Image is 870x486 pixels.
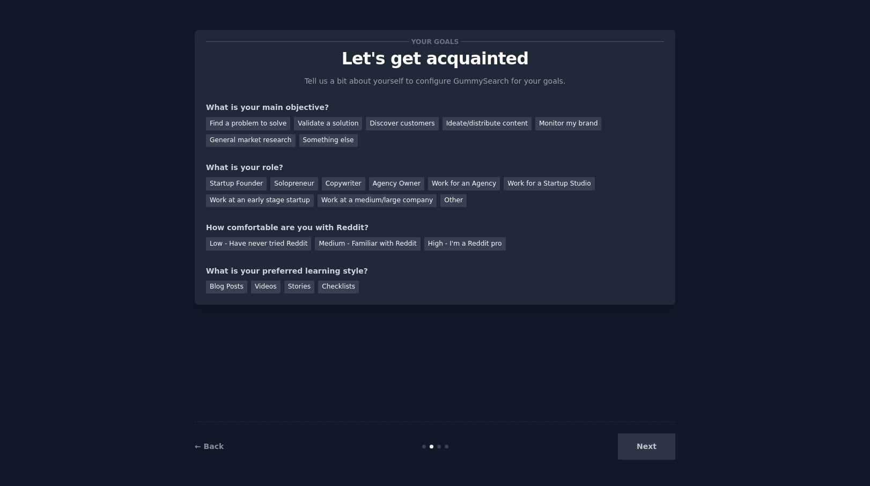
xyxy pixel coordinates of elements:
div: What is your main objective? [206,102,664,113]
div: Copywriter [322,177,365,190]
span: Your goals [409,36,461,47]
div: Work at a medium/large company [318,194,437,208]
div: Work for a Startup Studio [504,177,594,190]
div: Find a problem to solve [206,117,290,130]
div: Videos [251,281,281,294]
div: Blog Posts [206,281,247,294]
div: Agency Owner [369,177,424,190]
div: How comfortable are you with Reddit? [206,222,664,233]
div: Medium - Familiar with Reddit [315,237,420,251]
div: Something else [299,134,358,148]
p: Let's get acquainted [206,49,664,68]
p: Tell us a bit about yourself to configure GummySearch for your goals. [300,76,570,87]
div: What is your preferred learning style? [206,266,664,277]
div: Other [440,194,467,208]
div: What is your role? [206,162,664,173]
div: Stories [284,281,314,294]
div: Low - Have never tried Reddit [206,237,311,251]
div: Work for an Agency [428,177,500,190]
div: General market research [206,134,296,148]
a: ← Back [195,442,224,451]
div: High - I'm a Reddit pro [424,237,506,251]
div: Validate a solution [294,117,362,130]
div: Ideate/distribute content [443,117,532,130]
div: Checklists [318,281,359,294]
div: Solopreneur [270,177,318,190]
div: Monitor my brand [535,117,601,130]
div: Startup Founder [206,177,267,190]
div: Discover customers [366,117,438,130]
div: Work at an early stage startup [206,194,314,208]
